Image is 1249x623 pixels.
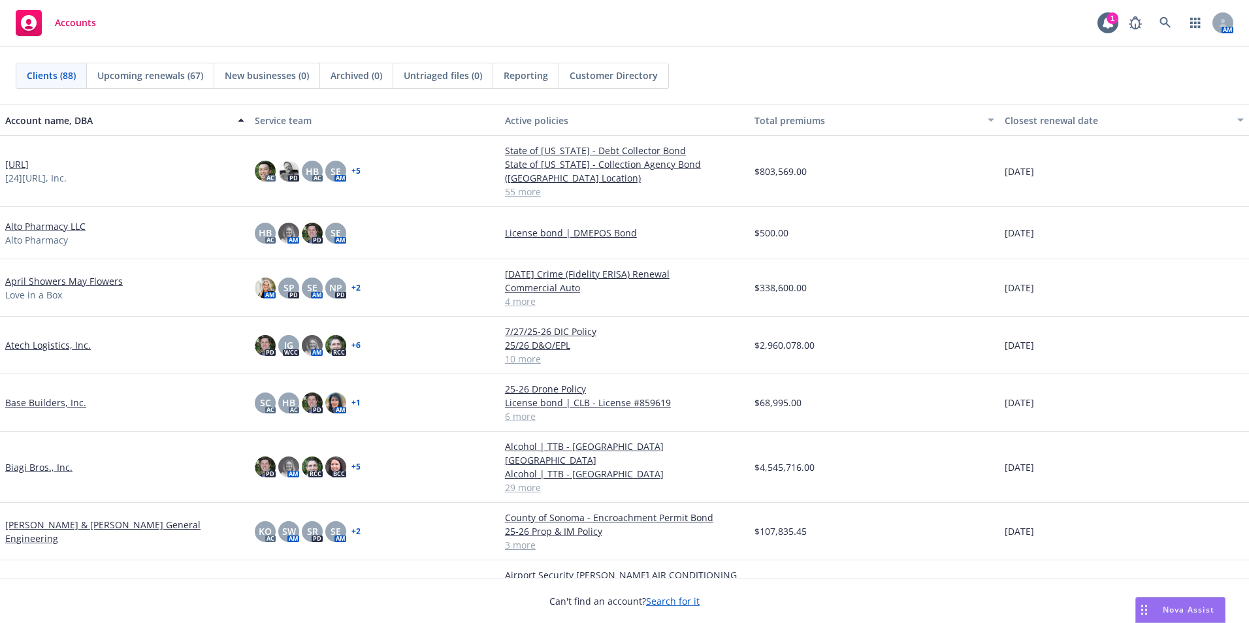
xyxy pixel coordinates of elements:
span: NP [329,281,342,295]
a: Search for it [646,595,700,607]
a: 7/27/25-26 DIC Policy [505,325,744,338]
a: 25/26 D&O/EPL [505,338,744,352]
span: $500.00 [754,226,788,240]
span: $4,545,716.00 [754,460,815,474]
button: Nova Assist [1135,597,1225,623]
span: [DATE] [1005,460,1034,474]
button: Service team [250,104,499,136]
img: photo [278,161,299,182]
div: Service team [255,114,494,127]
div: Active policies [505,114,744,127]
a: State of [US_STATE] - Collection Agency Bond ([GEOGRAPHIC_DATA] Location) [505,157,744,185]
span: [DATE] [1005,226,1034,240]
img: photo [302,223,323,244]
span: $2,960,078.00 [754,338,815,352]
span: [DATE] [1005,396,1034,409]
span: SC [260,396,271,409]
span: SR [307,524,318,538]
span: New businesses (0) [225,69,309,82]
a: [DATE] Crime (Fidelity ERISA) Renewal [505,267,744,281]
span: [DATE] [1005,165,1034,178]
span: JG [284,338,293,352]
span: [DATE] [1005,338,1034,352]
img: photo [255,278,276,298]
span: Upcoming renewals (67) [97,69,203,82]
a: Switch app [1182,10,1208,36]
img: photo [278,223,299,244]
span: [24][URL], Inc. [5,171,67,185]
span: HB [306,165,319,178]
span: $803,569.00 [754,165,807,178]
img: photo [255,335,276,356]
a: 25-26 Drone Policy [505,382,744,396]
img: photo [302,392,323,413]
span: [DATE] [1005,281,1034,295]
a: Base Builders, Inc. [5,396,86,409]
a: Atech Logistics, Inc. [5,338,91,352]
img: photo [255,456,276,477]
img: photo [325,335,346,356]
a: April Showers May Flowers [5,274,123,288]
img: photo [302,456,323,477]
a: [PERSON_NAME] & [PERSON_NAME] General Engineering [5,518,244,545]
a: 6 more [505,409,744,423]
div: Total premiums [754,114,979,127]
a: 29 more [505,481,744,494]
span: Accounts [55,18,96,28]
a: 55 more [505,185,744,199]
span: Reporting [504,69,548,82]
a: Biagi Bros., Inc. [5,460,73,474]
a: + 2 [351,528,361,535]
span: Archived (0) [331,69,382,82]
a: Search [1152,10,1178,36]
span: Customer Directory [570,69,658,82]
div: Drag to move [1136,598,1152,622]
span: HB [282,396,295,409]
img: photo [302,335,323,356]
span: Nova Assist [1163,604,1214,615]
span: SE [331,165,341,178]
div: 1 [1107,12,1118,24]
img: photo [325,392,346,413]
a: + 5 [351,463,361,471]
a: License bond | DMEPOS Bond [505,226,744,240]
span: SE [331,524,341,538]
a: Report a Bug [1122,10,1148,36]
a: + 6 [351,342,361,349]
span: Can't find an account? [549,594,700,608]
button: Active policies [500,104,749,136]
a: County of Sonoma - Encroachment Permit Bond [505,511,744,524]
a: Alto Pharmacy LLC [5,219,86,233]
a: 4 more [505,295,744,308]
img: photo [278,456,299,477]
a: Alcohol | TTB - [GEOGRAPHIC_DATA] [505,467,744,481]
button: Total premiums [749,104,999,136]
img: photo [325,456,346,477]
a: State of [US_STATE] - Debt Collector Bond [505,144,744,157]
a: Airport Security [PERSON_NAME] AIR CONDITIONING INC [505,568,744,596]
a: + 2 [351,284,361,292]
img: photo [255,161,276,182]
span: Love in a Box [5,288,62,302]
a: + 5 [351,167,361,175]
span: Untriaged files (0) [404,69,482,82]
a: 10 more [505,352,744,366]
a: 3 more [505,538,744,552]
span: SE [331,226,341,240]
a: License bond | CLB - License #859619 [505,396,744,409]
span: SW [282,524,296,538]
a: + 1 [351,399,361,407]
span: Alto Pharmacy [5,233,68,247]
span: KO [259,524,272,538]
a: Alcohol | TTB - [GEOGRAPHIC_DATA] [GEOGRAPHIC_DATA] [505,439,744,467]
button: Closest renewal date [999,104,1249,136]
a: Accounts [10,5,101,41]
div: Closest renewal date [1005,114,1229,127]
span: $107,835.45 [754,524,807,538]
